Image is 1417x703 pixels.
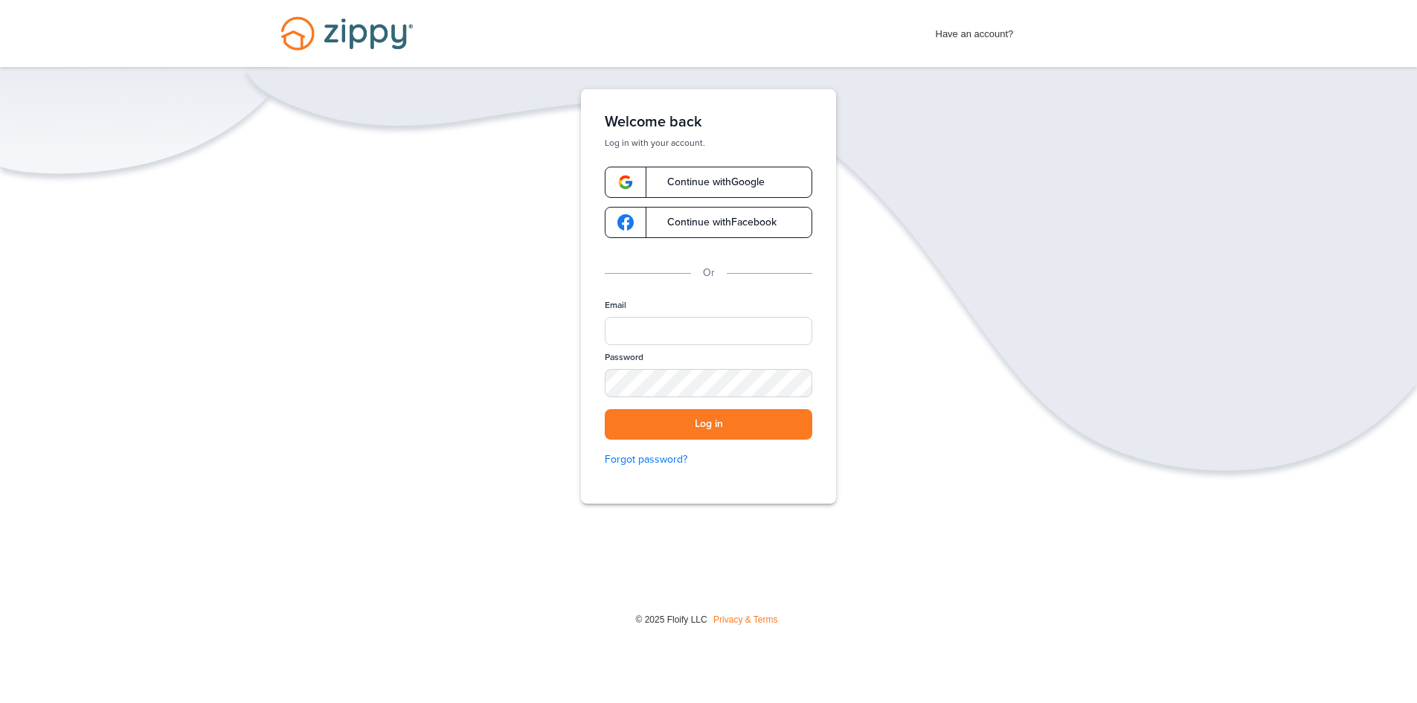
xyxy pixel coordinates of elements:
[605,317,812,345] input: Email
[605,452,812,468] a: Forgot password?
[605,409,812,440] button: Log in
[617,214,634,231] img: google-logo
[652,217,777,228] span: Continue with Facebook
[652,177,765,187] span: Continue with Google
[605,369,812,397] input: Password
[605,299,626,312] label: Email
[605,207,812,238] a: google-logoContinue withFacebook
[605,113,812,131] h1: Welcome back
[605,167,812,198] a: google-logoContinue withGoogle
[703,265,715,281] p: Or
[605,137,812,149] p: Log in with your account.
[713,614,777,625] a: Privacy & Terms
[936,19,1014,42] span: Have an account?
[635,614,707,625] span: © 2025 Floify LLC
[617,174,634,190] img: google-logo
[605,351,643,364] label: Password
